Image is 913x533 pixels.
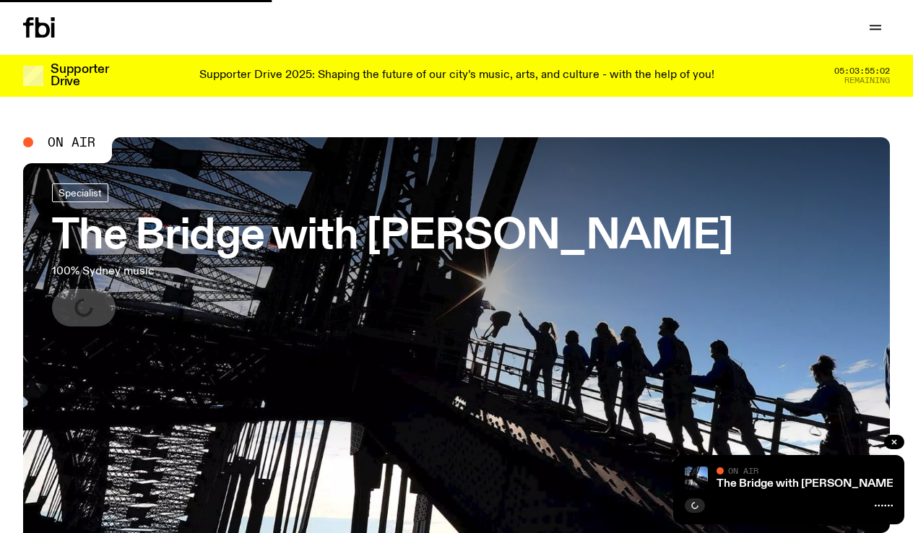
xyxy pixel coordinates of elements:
span: On Air [728,466,758,475]
h3: Supporter Drive [51,64,108,88]
span: Specialist [59,187,102,198]
p: 100% Sydney music [52,263,422,280]
span: 05:03:55:02 [834,67,890,75]
a: The Bridge with [PERSON_NAME]100% Sydney music [52,183,733,326]
h3: The Bridge with [PERSON_NAME] [52,217,733,257]
a: The Bridge with [PERSON_NAME] [717,478,897,490]
span: On Air [48,136,95,149]
span: Remaining [844,77,890,84]
img: People climb Sydney's Harbour Bridge [685,467,708,490]
p: Supporter Drive 2025: Shaping the future of our city’s music, arts, and culture - with the help o... [199,69,714,82]
a: Specialist [52,183,108,202]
